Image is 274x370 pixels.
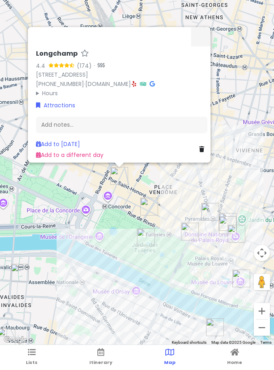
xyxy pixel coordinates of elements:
[92,62,105,70] div: ·
[150,81,155,87] i: Google Maps
[211,340,255,345] span: Map data ©2025 Google
[178,219,202,244] div: Statue of Joan of Arc Paris - Emmanuel Fremiet
[227,345,242,370] a: Home
[227,359,242,366] span: Home
[8,261,32,285] div: Rue de l'Université
[216,213,240,237] div: Kodawari Ramen (Tsukiji)
[36,89,207,98] summary: Hours
[164,359,175,366] span: Map
[254,320,270,336] button: Zoom out
[107,164,131,188] div: Longchamp
[36,117,207,134] div: Add notes...
[36,80,84,88] a: [PHONE_NUMBER]
[89,345,112,370] a: Itinerary
[77,61,92,70] div: (174)
[36,50,78,58] h6: Longchamp
[36,101,75,110] a: Attractions
[81,50,89,58] a: Star place
[137,194,161,219] div: La Pâtisserie du Meurice par Cedric Grolet
[229,266,253,291] div: Louvre Museum
[36,61,48,70] div: 4.4
[254,245,270,261] button: Map camera controls
[203,315,227,339] div: Officine Universelle Buly 1803
[199,145,207,154] a: Delete place
[36,50,207,98] div: · ·
[2,335,29,345] img: Google
[260,340,272,345] a: Terms
[215,210,240,234] div: Merci #2
[254,303,270,319] button: Zoom in
[36,140,80,148] a: Add to [DATE]
[198,200,222,224] div: Big Bus Tours Paris
[89,359,112,366] span: Itinerary
[172,340,207,345] button: Keyboard shortcuts
[36,71,88,79] a: [STREET_ADDRESS]
[224,222,249,246] div: Domaine National du Palais-Royal
[2,335,29,345] a: Open this area in Google Maps (opens a new window)
[26,345,38,370] a: Lists
[254,274,270,290] button: Drag Pegman onto the map to open Street View
[85,80,131,88] a: [DOMAIN_NAME]
[164,345,175,370] a: Map
[191,27,211,46] button: Close
[36,151,103,159] a: Add to a different day
[140,81,146,87] i: Tripadvisor
[134,225,158,249] div: Tuileries Garden
[26,359,38,366] span: Lists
